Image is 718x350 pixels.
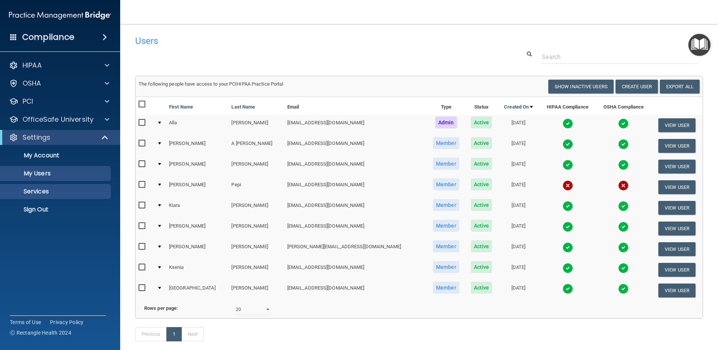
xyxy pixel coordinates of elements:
img: tick.e7d51cea.svg [563,201,573,211]
span: Member [433,178,459,190]
img: tick.e7d51cea.svg [563,160,573,170]
img: tick.e7d51cea.svg [618,139,629,149]
img: tick.e7d51cea.svg [618,222,629,232]
a: HIPAA [9,61,109,70]
th: HIPAA Compliance [539,97,596,115]
td: [DATE] [498,218,539,239]
button: Create User [615,80,658,94]
button: View User [658,160,695,173]
span: Active [471,199,492,211]
button: Open Resource Center [688,34,710,56]
td: [DATE] [498,115,539,136]
a: Settings [9,133,109,142]
span: Member [433,158,459,170]
span: Active [471,220,492,232]
img: tick.e7d51cea.svg [563,263,573,273]
img: tick.e7d51cea.svg [618,263,629,273]
a: 1 [166,327,182,341]
img: PMB logo [9,8,111,23]
img: cross.ca9f0e7f.svg [563,180,573,191]
td: [DATE] [498,239,539,259]
p: PCI [23,97,33,106]
td: [EMAIL_ADDRESS][DOMAIN_NAME] [284,280,427,300]
td: [PERSON_NAME][EMAIL_ADDRESS][DOMAIN_NAME] [284,239,427,259]
span: Member [433,137,459,149]
button: View User [658,201,695,215]
span: Active [471,116,492,128]
td: [PERSON_NAME] [166,177,228,198]
button: View User [658,284,695,297]
td: [GEOGRAPHIC_DATA] [166,280,228,300]
img: tick.e7d51cea.svg [563,242,573,253]
td: [EMAIL_ADDRESS][DOMAIN_NAME] [284,136,427,156]
td: [EMAIL_ADDRESS][DOMAIN_NAME] [284,115,427,136]
img: tick.e7d51cea.svg [563,222,573,232]
p: My Account [5,152,107,159]
td: Alla [166,115,228,136]
span: Member [433,240,459,252]
td: Kiara [166,198,228,218]
button: Show Inactive Users [548,80,614,94]
h4: Compliance [22,32,74,42]
span: Member [433,220,459,232]
span: The following people have access to your PCIHIPAA Practice Portal [139,81,284,87]
img: tick.e7d51cea.svg [618,284,629,294]
img: tick.e7d51cea.svg [618,118,629,129]
td: [PERSON_NAME] [228,198,284,218]
span: Member [433,282,459,294]
span: Active [471,282,492,294]
span: Active [471,158,492,170]
td: [DATE] [498,198,539,218]
h4: Users [135,36,462,46]
img: tick.e7d51cea.svg [563,284,573,294]
td: Ksenia [166,259,228,280]
td: Pepi [228,177,284,198]
p: My Users [5,170,107,177]
span: Member [433,261,459,273]
td: [EMAIL_ADDRESS][DOMAIN_NAME] [284,177,427,198]
td: [DATE] [498,259,539,280]
td: [PERSON_NAME] [166,156,228,177]
td: [PERSON_NAME] [228,156,284,177]
td: [DATE] [498,177,539,198]
button: View User [658,139,695,153]
a: OfficeSafe University [9,115,109,124]
td: [PERSON_NAME] [228,259,284,280]
th: Email [284,97,427,115]
button: View User [658,180,695,194]
a: OSHA [9,79,109,88]
button: View User [658,222,695,235]
b: Rows per page: [144,305,178,311]
td: [EMAIL_ADDRESS][DOMAIN_NAME] [284,198,427,218]
p: Services [5,188,107,195]
a: Previous [135,327,167,341]
a: Terms of Use [10,318,41,326]
img: cross.ca9f0e7f.svg [618,180,629,191]
td: [PERSON_NAME] [166,136,228,156]
img: tick.e7d51cea.svg [563,139,573,149]
a: PCI [9,97,109,106]
a: Export All [660,80,700,94]
img: tick.e7d51cea.svg [618,242,629,253]
img: tick.e7d51cea.svg [618,160,629,170]
td: [DATE] [498,280,539,300]
td: [PERSON_NAME] [166,239,228,259]
a: Last Name [231,103,255,112]
td: [EMAIL_ADDRESS][DOMAIN_NAME] [284,259,427,280]
button: View User [658,242,695,256]
td: [DATE] [498,136,539,156]
td: [PERSON_NAME] [228,115,284,136]
td: [EMAIL_ADDRESS][DOMAIN_NAME] [284,156,427,177]
p: OSHA [23,79,41,88]
a: Created On [504,103,533,112]
td: [DATE] [498,156,539,177]
span: Active [471,137,492,149]
p: Settings [23,133,50,142]
th: OSHA Compliance [596,97,651,115]
span: Active [471,240,492,252]
td: [PERSON_NAME] [228,280,284,300]
button: View User [658,263,695,277]
span: Ⓒ Rectangle Health 2024 [10,329,71,336]
span: Admin [435,116,457,128]
span: Active [471,261,492,273]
